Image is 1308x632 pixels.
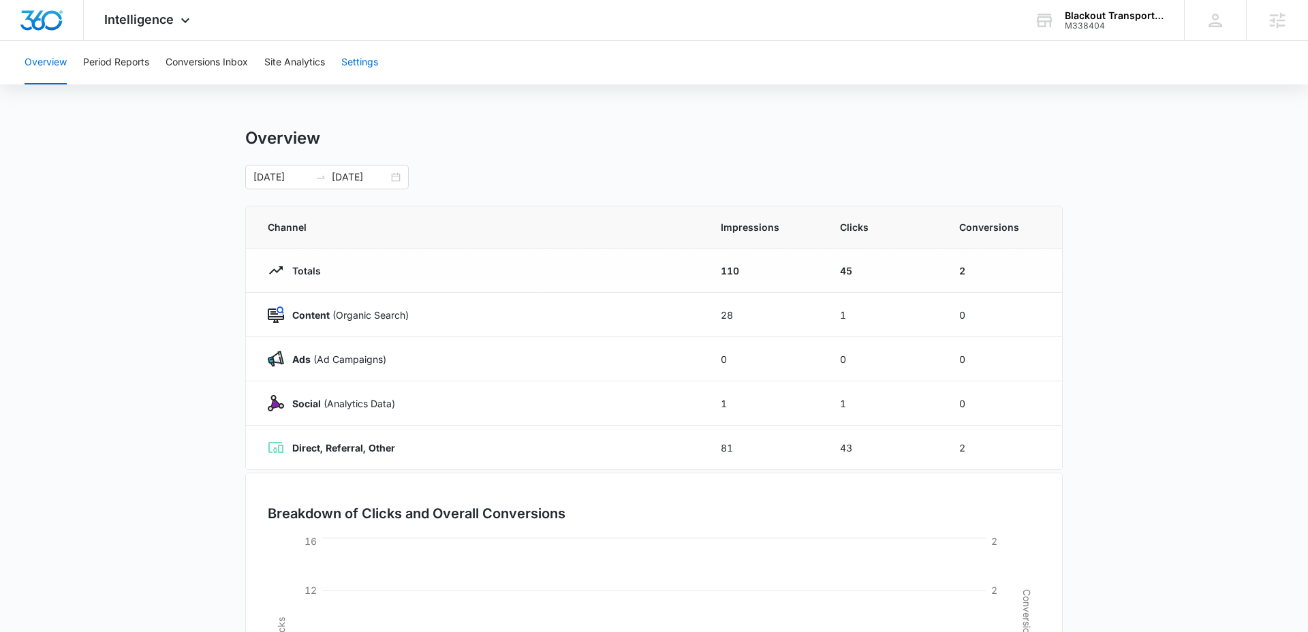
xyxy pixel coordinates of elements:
[721,220,807,234] span: Impressions
[253,170,310,185] input: Start date
[704,293,824,337] td: 28
[166,41,248,84] button: Conversions Inbox
[943,426,1062,470] td: 2
[991,584,997,596] tspan: 2
[332,170,388,185] input: End date
[943,293,1062,337] td: 0
[245,128,320,148] h1: Overview
[824,381,943,426] td: 1
[1065,21,1164,31] div: account id
[268,220,688,234] span: Channel
[284,308,409,322] p: (Organic Search)
[704,337,824,381] td: 0
[292,442,395,454] strong: Direct, Referral, Other
[292,398,321,409] strong: Social
[824,337,943,381] td: 0
[824,249,943,293] td: 45
[704,426,824,470] td: 81
[292,353,311,365] strong: Ads
[305,535,317,547] tspan: 16
[25,41,67,84] button: Overview
[840,220,926,234] span: Clicks
[292,309,330,321] strong: Content
[284,396,395,411] p: (Analytics Data)
[959,220,1040,234] span: Conversions
[315,172,326,183] span: to
[284,352,386,366] p: (Ad Campaigns)
[268,306,284,323] img: Content
[83,41,149,84] button: Period Reports
[1065,10,1164,21] div: account name
[268,351,284,367] img: Ads
[991,535,997,547] tspan: 2
[268,503,565,524] h3: Breakdown of Clicks and Overall Conversions
[341,41,378,84] button: Settings
[305,584,317,596] tspan: 12
[284,264,321,278] p: Totals
[824,293,943,337] td: 1
[943,337,1062,381] td: 0
[824,426,943,470] td: 43
[104,12,174,27] span: Intelligence
[268,395,284,411] img: Social
[943,249,1062,293] td: 2
[315,172,326,183] span: swap-right
[704,381,824,426] td: 1
[704,249,824,293] td: 110
[264,41,325,84] button: Site Analytics
[943,381,1062,426] td: 0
